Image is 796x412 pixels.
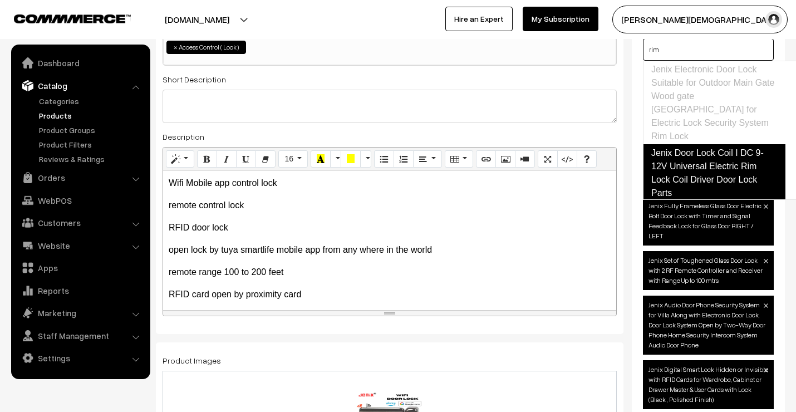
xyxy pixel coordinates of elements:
[523,7,598,31] a: My Subscription
[126,6,268,33] button: [DOMAIN_NAME]
[445,150,473,168] button: Table
[612,6,788,33] button: [PERSON_NAME][DEMOGRAPHIC_DATA]
[643,251,774,290] span: Jenix Set of Toughened Glass Door Lock with 2 RF Remote Controller and Receiver with Range Up to ...
[284,154,293,163] span: 16
[169,176,611,190] p: Wifi Mobile app control lock
[764,303,768,308] img: close
[36,110,146,121] a: Products
[643,144,785,202] a: Jenix Door Lock Coil I DC 9-12V Universal Electric Rim Lock Coil Driver Door Lock Parts
[174,42,178,52] span: ×
[764,368,768,372] img: close
[255,150,276,168] button: Remove Font Style (CTRL+\)
[643,197,774,246] span: Jenix Fully Frameless Glass Door Electric Bolt Door Lock with Timer and Signal Feedback Lock for ...
[36,153,146,165] a: Reviews & Ratings
[14,281,146,301] a: Reports
[166,150,194,168] button: Style
[643,296,774,355] span: Jenix Audio Door Phone Security System for Villa Along with Electronic Door Lock, Door Lock Syste...
[169,266,611,279] p: remote range 100 to 200 feet
[36,139,146,150] a: Product Filters
[330,150,341,168] button: More Color
[515,150,535,168] button: Video
[14,76,146,96] a: Catalog
[169,199,611,212] p: remote control lock
[764,259,768,263] img: close
[36,95,146,107] a: Categories
[163,73,226,85] label: Short Description
[14,326,146,346] a: Staff Management
[394,150,414,168] button: Ordered list (CTRL+SHIFT+NUM8)
[14,303,146,323] a: Marketing
[169,243,611,257] p: open lock by tuya smartlife mobile app from any where in the world
[495,150,515,168] button: Picture
[14,258,146,278] a: Apps
[341,150,361,168] button: Background Color
[166,41,246,54] li: Access Control ( Lock )
[14,14,131,23] img: COMMMERCE
[14,348,146,368] a: Settings
[197,150,217,168] button: Bold (CTRL+B)
[445,7,513,31] a: Hire an Expert
[765,11,782,28] img: user
[14,213,146,233] a: Customers
[764,204,768,209] img: close
[374,150,394,168] button: Unordered list (CTRL+SHIFT+NUM7)
[236,150,256,168] button: Underline (CTRL+U)
[36,124,146,136] a: Product Groups
[311,150,331,168] button: Recent Color
[14,11,111,24] a: COMMMERCE
[476,150,496,168] button: Link (CTRL+K)
[557,150,577,168] button: Code View
[14,236,146,256] a: Website
[538,150,558,168] button: Full Screen
[14,190,146,210] a: WebPOS
[278,150,308,168] button: Font Size
[163,131,204,143] label: Description
[163,311,616,316] div: resize
[643,360,774,409] span: Jenix Digital Smart Lock Hidden or Invisible with RFID Cards for Wardrobe, Cabinet or Drawer Mast...
[413,150,441,168] button: Paragraph
[217,150,237,168] button: Italic (CTRL+I)
[14,168,146,188] a: Orders
[360,150,371,168] button: More Color
[577,150,597,168] button: Help
[643,38,774,61] input: Search products
[14,53,146,73] a: Dashboard
[163,355,221,366] label: Product Images
[169,221,611,234] p: RFID door lock
[169,288,611,301] p: RFID card open by proximity card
